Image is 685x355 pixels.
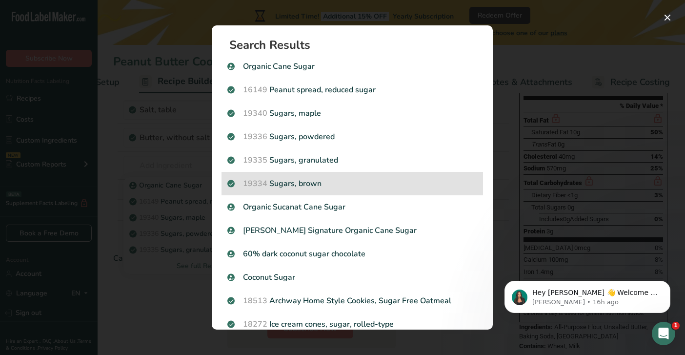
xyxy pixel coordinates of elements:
p: Coconut Sugar [227,271,477,283]
span: 19336 [243,131,267,142]
span: 18513 [243,295,267,306]
p: Organic Sucanat Cane Sugar [227,201,477,213]
p: Organic Cane Sugar [227,61,477,72]
h1: Search Results [229,39,483,51]
p: Peanut spread, reduced sugar [227,84,477,96]
p: Sugars, brown [227,178,477,189]
iframe: Intercom notifications message [490,260,685,329]
span: 19334 [243,178,267,189]
iframe: Intercom live chat [652,322,675,345]
p: Sugars, granulated [227,154,477,166]
p: Archway Home Style Cookies, Sugar Free Oatmeal [227,295,477,307]
span: 1 [672,322,680,330]
span: 18272 [243,319,267,330]
p: Ice cream cones, sugar, rolled-type [227,318,477,330]
p: Sugars, powdered [227,131,477,143]
p: [PERSON_NAME] Signature Organic Cane Sugar [227,225,477,236]
p: Sugars, maple [227,107,477,119]
span: 19335 [243,155,267,166]
p: 60% dark coconut sugar chocolate [227,248,477,260]
span: 19340 [243,108,267,119]
span: 16149 [243,84,267,95]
